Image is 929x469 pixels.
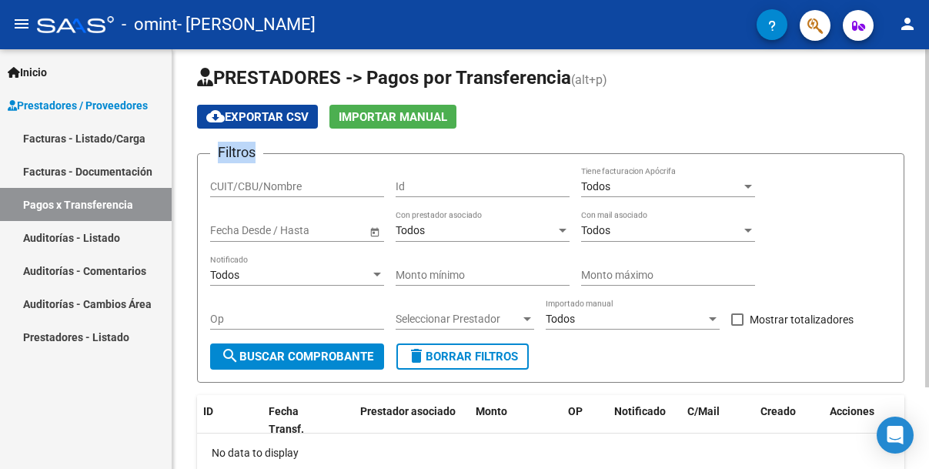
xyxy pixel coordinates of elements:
[221,350,373,363] span: Buscar Comprobante
[608,395,681,446] datatable-header-cell: Notificado
[203,405,213,417] span: ID
[470,395,562,446] datatable-header-cell: Monto
[581,224,610,236] span: Todos
[568,405,583,417] span: OP
[122,8,177,42] span: - omint
[210,343,384,370] button: Buscar Comprobante
[877,417,914,454] div: Open Intercom Messenger
[830,405,874,417] span: Acciones
[197,105,318,129] button: Exportar CSV
[546,313,575,325] span: Todos
[262,395,332,446] datatable-header-cell: Fecha Transf.
[210,142,263,163] h3: Filtros
[206,107,225,126] mat-icon: cloud_download
[407,347,426,365] mat-icon: delete
[476,405,507,417] span: Monto
[197,67,571,89] span: PRESTADORES -> Pagos por Transferencia
[329,105,456,129] button: Importar Manual
[562,395,608,446] datatable-header-cell: OP
[898,15,917,33] mat-icon: person
[210,269,239,281] span: Todos
[396,343,529,370] button: Borrar Filtros
[269,405,304,435] span: Fecha Transf.
[681,395,754,446] datatable-header-cell: C/Mail
[360,405,456,417] span: Prestador asociado
[754,395,824,446] datatable-header-cell: Creado
[687,405,720,417] span: C/Mail
[750,310,854,329] span: Mostrar totalizadores
[354,395,470,446] datatable-header-cell: Prestador asociado
[614,405,666,417] span: Notificado
[177,8,316,42] span: - [PERSON_NAME]
[279,224,355,237] input: Fecha fin
[8,64,47,81] span: Inicio
[12,15,31,33] mat-icon: menu
[206,110,309,124] span: Exportar CSV
[760,405,796,417] span: Creado
[407,350,518,363] span: Borrar Filtros
[396,313,520,326] span: Seleccionar Prestador
[581,180,610,193] span: Todos
[339,110,447,124] span: Importar Manual
[210,224,266,237] input: Fecha inicio
[571,72,607,87] span: (alt+p)
[221,347,239,365] mat-icon: search
[396,224,425,236] span: Todos
[8,97,148,114] span: Prestadores / Proveedores
[366,223,383,240] button: Open calendar
[197,395,262,446] datatable-header-cell: ID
